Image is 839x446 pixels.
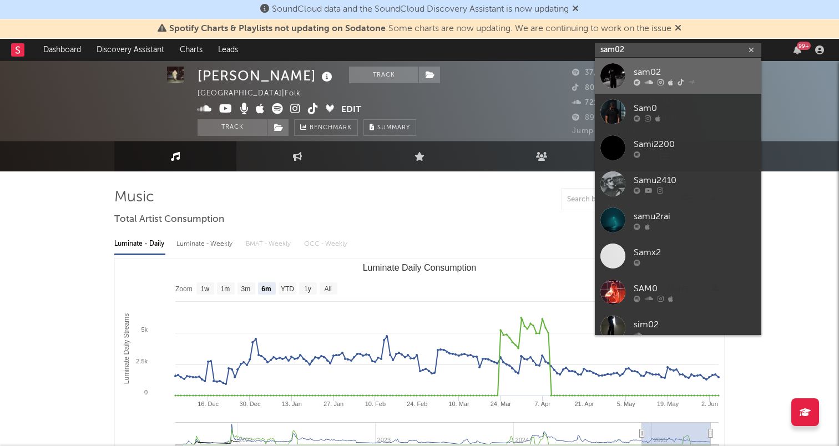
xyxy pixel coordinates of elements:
text: 13. Jan [282,401,302,407]
a: Sami2200 [595,130,761,166]
div: Samx2 [634,246,756,259]
span: Benchmark [310,121,352,135]
div: Sam0 [634,102,756,115]
text: All [324,285,331,293]
input: Search by song name or URL [562,195,679,204]
input: Search for artists [595,43,761,57]
a: Leads [210,39,246,61]
div: Luminate - Daily [114,235,165,254]
text: 7. Apr [534,401,550,407]
a: Samu2410 [595,166,761,202]
a: samu2rai [595,202,761,238]
text: 2.5k [136,358,148,364]
span: 721 [572,99,598,107]
text: 3m [241,285,251,293]
a: Samx2 [595,238,761,274]
div: samu2rai [634,210,756,223]
text: 5. May [617,401,636,407]
a: Discovery Assistant [89,39,172,61]
text: 0 [144,389,148,396]
div: sam02 [634,65,756,79]
text: 24. Feb [407,401,427,407]
text: YTD [281,285,294,293]
span: Dismiss [675,24,681,33]
text: 21. Apr [575,401,594,407]
span: 80,200 [572,84,611,92]
text: 24. Mar [491,401,512,407]
a: sam02 [595,58,761,94]
text: 1y [304,285,311,293]
text: 27. Jan [324,401,343,407]
a: Charts [172,39,210,61]
button: Edit [341,103,361,117]
text: 16. Dec [198,401,219,407]
div: Luminate - Weekly [176,235,235,254]
text: 1w [201,285,210,293]
div: 99 + [797,42,811,50]
a: Benchmark [294,119,358,136]
text: 30. Dec [240,401,261,407]
div: Samu2410 [634,174,756,187]
button: Track [349,67,418,83]
span: Total Artist Consumption [114,213,224,226]
div: sim02 [634,318,756,331]
text: 10. Feb [365,401,386,407]
button: Summary [363,119,416,136]
a: Dashboard [36,39,89,61]
span: 89,816 Monthly Listeners [572,114,679,121]
span: : Some charts are now updating. We are continuing to work on the issue [169,24,671,33]
a: Sam0 [595,94,761,130]
button: Track [198,119,267,136]
text: 2. Jun [701,401,718,407]
a: sim02 [595,310,761,346]
text: 19. May [657,401,679,407]
div: SAM0 [634,282,756,295]
div: [PERSON_NAME] [198,67,335,85]
div: Sami2200 [634,138,756,151]
span: Spotify Charts & Playlists not updating on Sodatone [169,24,386,33]
span: Dismiss [572,5,579,14]
text: 1m [221,285,230,293]
span: 37,016 [572,69,610,77]
text: Zoom [175,285,193,293]
a: SAM0 [595,274,761,310]
text: 10. Mar [448,401,469,407]
span: Jump Score: 50.1 [572,128,636,135]
text: 5k [141,326,148,333]
span: Summary [377,125,410,131]
span: SoundCloud data and the SoundCloud Discovery Assistant is now updating [272,5,569,14]
div: [GEOGRAPHIC_DATA] | Folk [198,87,314,100]
text: Luminate Daily Consumption [363,263,477,272]
button: 99+ [793,45,801,54]
text: 6m [261,285,271,293]
text: Luminate Daily Streams [123,313,130,384]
